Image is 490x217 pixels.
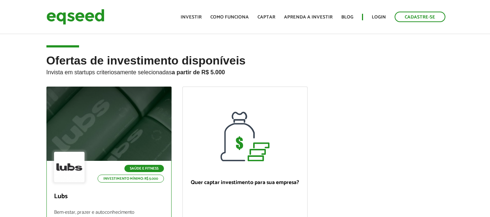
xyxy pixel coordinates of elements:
[172,69,225,75] strong: a partir de R$ 5.000
[372,15,386,20] a: Login
[46,7,104,26] img: EqSeed
[54,193,164,201] p: Lubs
[46,67,444,76] p: Invista em startups criteriosamente selecionadas
[181,15,202,20] a: Investir
[98,175,164,183] p: Investimento mínimo: R$ 5.000
[258,15,275,20] a: Captar
[210,15,249,20] a: Como funciona
[46,54,444,87] h2: Ofertas de investimento disponíveis
[190,179,300,186] p: Quer captar investimento para sua empresa?
[341,15,353,20] a: Blog
[395,12,445,22] a: Cadastre-se
[124,165,164,172] p: Saúde e Fitness
[284,15,333,20] a: Aprenda a investir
